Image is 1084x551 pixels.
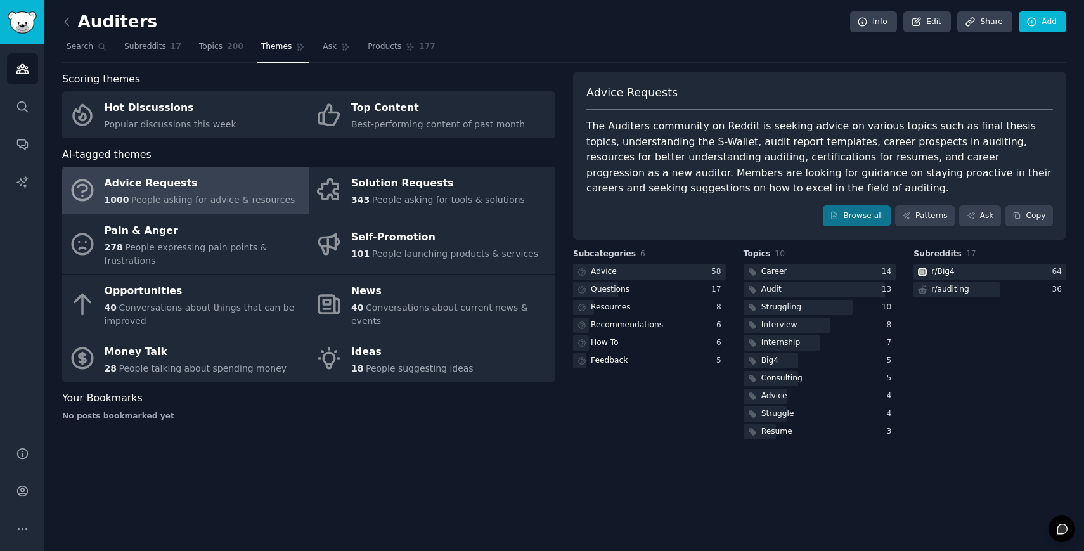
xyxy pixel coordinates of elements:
[120,37,186,63] a: Subreddits17
[744,406,896,422] a: Struggle4
[591,302,631,313] div: Resources
[1019,11,1066,33] a: Add
[1052,266,1066,278] div: 64
[761,337,801,349] div: Internship
[309,214,556,275] a: Self-Promotion101People launching products & services
[351,195,370,205] span: 343
[323,41,337,53] span: Ask
[744,353,896,369] a: Big45
[716,302,726,313] div: 8
[957,11,1012,33] a: Share
[309,91,556,138] a: Top ContentBest-performing content of past month
[882,284,896,295] div: 13
[591,337,619,349] div: How To
[105,302,117,313] span: 40
[105,242,123,252] span: 278
[62,167,309,214] a: Advice Requests1000People asking for advice & resources
[573,335,726,351] a: How To6
[363,37,439,63] a: Products177
[372,249,538,259] span: People launching products & services
[586,85,678,101] span: Advice Requests
[573,282,726,298] a: Questions17
[716,337,726,349] div: 6
[309,335,556,382] a: Ideas18People suggesting ideas
[105,98,236,119] div: Hot Discussions
[366,363,474,373] span: People suggesting ideas
[105,221,302,241] div: Pain & Anger
[913,249,962,260] span: Subreddits
[959,205,1001,227] a: Ask
[573,249,636,260] span: Subcategories
[573,300,726,316] a: Resources8
[711,266,726,278] div: 58
[351,228,538,248] div: Self-Promotion
[105,174,295,194] div: Advice Requests
[966,249,976,258] span: 17
[62,91,309,138] a: Hot DiscussionsPopular discussions this week
[586,119,1053,197] div: The Auditers community on Reddit is seeking advice on various topics such as final thesis topics,...
[261,41,292,53] span: Themes
[744,282,896,298] a: Audit13
[573,353,726,369] a: Feedback5
[1005,205,1053,227] button: Copy
[887,391,896,402] div: 4
[591,284,629,295] div: Questions
[62,335,309,382] a: Money Talk28People talking about spending money
[850,11,897,33] a: Info
[62,214,309,275] a: Pain & Anger278People expressing pain points & frustrations
[62,147,152,163] span: AI-tagged themes
[918,268,927,276] img: Big4
[372,195,525,205] span: People asking for tools & solutions
[931,284,969,295] div: r/ auditing
[882,266,896,278] div: 14
[62,411,555,422] div: No posts bookmarked yet
[105,282,302,302] div: Opportunities
[573,264,726,280] a: Advice58
[573,318,726,334] a: Recommendations6
[744,300,896,316] a: Struggling10
[761,355,778,366] div: Big4
[591,355,628,366] div: Feedback
[775,249,785,258] span: 10
[913,282,1066,298] a: r/auditing36
[419,41,436,53] span: 177
[887,320,896,331] div: 8
[823,205,891,227] a: Browse all
[351,302,528,326] span: Conversations about current news & events
[62,72,140,88] span: Scoring themes
[8,11,37,34] img: GummySearch logo
[62,391,143,406] span: Your Bookmarks
[131,195,295,205] span: People asking for advice & resources
[744,389,896,405] a: Advice4
[895,205,955,227] a: Patterns
[309,275,556,335] a: News40Conversations about current news & events
[62,37,111,63] a: Search
[744,264,896,280] a: Career14
[105,119,236,129] span: Popular discussions this week
[716,355,726,366] div: 5
[716,320,726,331] div: 6
[119,363,287,373] span: People talking about spending money
[761,320,797,331] div: Interview
[105,342,287,362] div: Money Talk
[887,355,896,366] div: 5
[105,302,295,326] span: Conversations about things that can be improved
[351,119,525,129] span: Best-performing content of past month
[711,284,726,295] div: 17
[887,373,896,384] div: 5
[227,41,243,53] span: 200
[318,37,354,63] a: Ask
[744,335,896,351] a: Internship7
[761,302,801,313] div: Struggling
[761,391,787,402] div: Advice
[105,242,268,266] span: People expressing pain points & frustrations
[913,264,1066,280] a: Big4r/Big464
[744,249,771,260] span: Topics
[195,37,248,63] a: Topics200
[903,11,951,33] a: Edit
[199,41,223,53] span: Topics
[761,373,803,384] div: Consulting
[67,41,93,53] span: Search
[351,98,525,119] div: Top Content
[931,266,955,278] div: r/ Big4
